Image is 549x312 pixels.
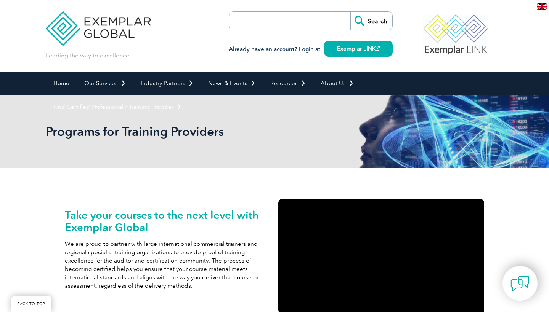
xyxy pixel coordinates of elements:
[65,209,271,233] h2: Take your courses to the next level with Exemplar Global
[46,51,129,60] p: Leading the way to excellence
[133,72,201,95] a: Industry Partners
[65,240,271,290] p: We are proud to partner with large international commercial trainers and regional specialist trai...
[46,126,366,138] h2: Programs for Training Providers
[201,72,263,95] a: News & Events
[324,41,393,57] a: Exemplar LINK
[263,72,313,95] a: Resources
[46,95,189,119] a: Find Certified Professional / Training Provider
[229,45,393,54] h3: Already have an account? Login at
[313,72,361,95] a: About Us
[376,46,380,51] img: open_square.png
[77,72,133,95] a: Our Services
[537,3,547,10] img: en
[510,274,530,293] img: contact-chat.png
[46,72,77,95] a: Home
[11,296,51,312] a: BACK TO TOP
[350,12,392,30] input: Search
